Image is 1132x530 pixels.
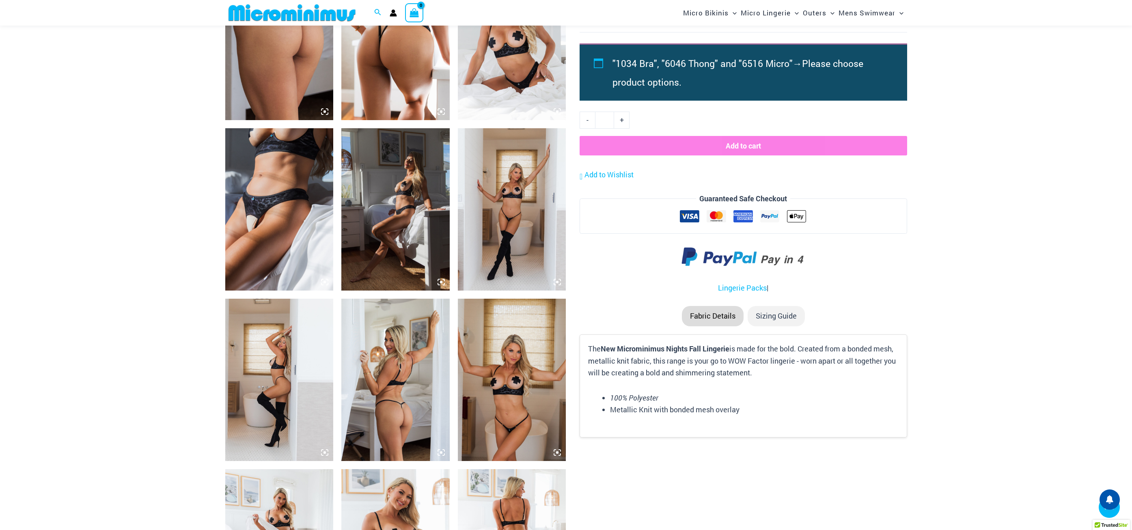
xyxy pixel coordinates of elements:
[580,282,907,294] p: |
[801,2,837,23] a: OutersMenu ToggleMenu Toggle
[895,2,903,23] span: Menu Toggle
[826,2,834,23] span: Menu Toggle
[601,344,729,353] b: New Microminimus Nights Fall Lingerie
[405,3,424,22] a: View Shopping Cart, empty
[612,57,863,88] span: Please choose product options.
[612,57,793,69] span: "1034 Bra", "6046 Thong" and "6516 Micro"
[748,306,805,326] li: Sizing Guide
[718,283,767,293] a: Lingerie Packs
[683,2,729,23] span: Micro Bikinis
[390,9,397,17] a: Account icon link
[803,2,826,23] span: Outers
[225,299,334,461] img: Nights Fall Silver Leopard 1036 Bra 6516 Micro
[680,1,907,24] nav: Site Navigation
[791,2,799,23] span: Menu Toggle
[729,2,737,23] span: Menu Toggle
[580,112,595,129] a: -
[614,112,630,129] a: +
[610,393,658,403] em: 100% Polyester
[839,2,895,23] span: Mens Swimwear
[584,170,634,179] span: Add to Wishlist
[741,2,791,23] span: Micro Lingerie
[739,2,801,23] a: Micro LingerieMenu ToggleMenu Toggle
[580,136,907,155] button: Add to cart
[610,404,898,416] li: Metallic Knit with bonded mesh overlay
[458,299,566,461] img: Nights Fall Silver Leopard 1036 Bra 6516 Micro
[595,112,614,129] input: Product quantity
[837,2,906,23] a: Mens SwimwearMenu ToggleMenu Toggle
[458,128,566,291] img: Nights Fall Silver Leopard 1036 Bra 6516 Micro
[225,128,334,291] img: Nights Fall Silver Leopard 1036 Bra 6046 Thong
[225,4,359,22] img: MM SHOP LOGO FLAT
[612,54,888,91] li: →
[341,128,450,291] img: Nights Fall Silver Leopard 1036 Bra 6046 Thong
[374,8,382,18] a: Search icon link
[696,193,790,205] legend: Guaranteed Safe Checkout
[588,343,898,379] p: The is made for the bold. Created from a bonded mesh, metallic knit fabric, this range is your go...
[341,299,450,461] img: Nights Fall Silver Leopard 1036 Bra 6516 Micro
[580,169,634,181] a: Add to Wishlist
[681,2,739,23] a: Micro BikinisMenu ToggleMenu Toggle
[682,306,744,326] li: Fabric Details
